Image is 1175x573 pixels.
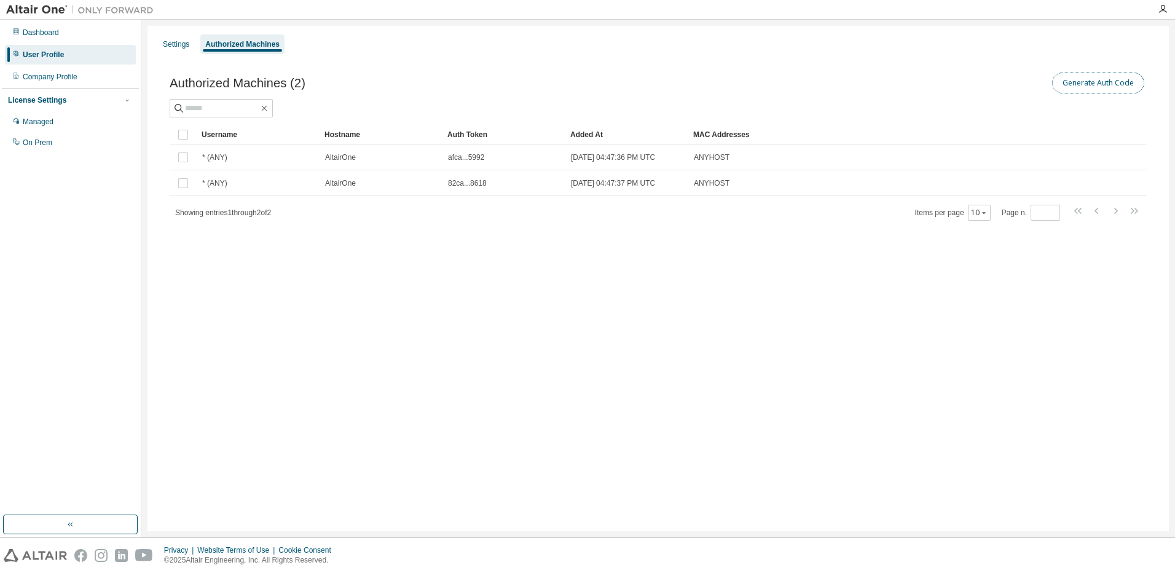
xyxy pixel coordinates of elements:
[694,152,729,162] span: ANYHOST
[694,178,729,188] span: ANYHOST
[164,555,339,566] p: © 2025 Altair Engineering, Inc. All Rights Reserved.
[448,178,487,188] span: 82ca...8618
[95,549,108,562] img: instagram.svg
[23,138,52,148] div: On Prem
[163,39,189,49] div: Settings
[8,95,66,105] div: License Settings
[1052,73,1144,93] button: Generate Auth Code
[1002,205,1060,221] span: Page n.
[4,549,67,562] img: altair_logo.svg
[6,4,160,16] img: Altair One
[23,50,64,60] div: User Profile
[202,125,315,144] div: Username
[74,549,87,562] img: facebook.svg
[447,125,560,144] div: Auth Token
[115,549,128,562] img: linkedin.svg
[202,178,227,188] span: * (ANY)
[915,205,991,221] span: Items per page
[205,39,280,49] div: Authorized Machines
[164,545,197,555] div: Privacy
[448,152,484,162] span: afca...5992
[571,178,655,188] span: [DATE] 04:47:37 PM UTC
[325,152,356,162] span: AltairOne
[135,549,153,562] img: youtube.svg
[23,117,53,127] div: Managed
[197,545,278,555] div: Website Terms of Use
[23,72,77,82] div: Company Profile
[971,208,988,218] button: 10
[278,545,338,555] div: Cookie Consent
[693,125,1018,144] div: MAC Addresses
[571,152,655,162] span: [DATE] 04:47:36 PM UTC
[170,76,305,90] span: Authorized Machines (2)
[324,125,438,144] div: Hostname
[175,208,271,217] span: Showing entries 1 through 2 of 2
[570,125,683,144] div: Added At
[325,178,356,188] span: AltairOne
[202,152,227,162] span: * (ANY)
[23,28,59,38] div: Dashboard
